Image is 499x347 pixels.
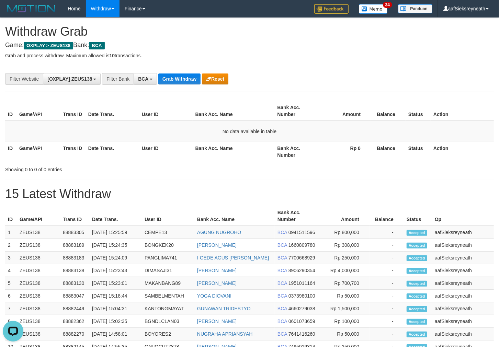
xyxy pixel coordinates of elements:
[5,3,57,14] img: MOTION_logo.png
[158,73,201,84] button: Grab Withdraw
[86,142,139,161] th: Date Trans.
[277,242,287,248] span: BCA
[138,76,148,82] span: BCA
[60,226,89,239] td: 88883305
[277,230,287,235] span: BCA
[60,239,89,252] td: 88883189
[17,206,60,226] th: Game/API
[288,319,315,324] span: Copy 0601073659 to clipboard
[432,252,494,264] td: aafSieksreyneath
[277,319,287,324] span: BCA
[407,268,427,274] span: Accepted
[60,315,89,328] td: 88882362
[142,239,194,252] td: BONGKEK20
[89,239,142,252] td: [DATE] 15:24:35
[277,255,287,261] span: BCA
[5,163,203,173] div: Showing 0 to 0 of 0 entries
[404,206,432,226] th: Status
[60,277,89,290] td: 88883130
[318,315,370,328] td: Rp 100,000
[139,142,193,161] th: User ID
[5,290,17,302] td: 6
[370,315,404,328] td: -
[197,280,237,286] a: [PERSON_NAME]
[277,280,287,286] span: BCA
[193,101,275,121] th: Bank Acc. Name
[407,293,427,299] span: Accepted
[277,293,287,299] span: BCA
[5,277,17,290] td: 5
[86,101,139,121] th: Date Trans.
[89,328,142,340] td: [DATE] 14:58:01
[407,255,427,261] span: Accepted
[5,252,17,264] td: 3
[288,268,315,273] span: Copy 8906290354 to clipboard
[89,264,142,277] td: [DATE] 15:23:43
[60,206,89,226] th: Trans ID
[142,206,194,226] th: User ID
[89,252,142,264] td: [DATE] 15:24:09
[60,101,86,121] th: Trans ID
[60,252,89,264] td: 88883183
[5,226,17,239] td: 1
[359,4,388,14] img: Button%20Memo.svg
[60,142,86,161] th: Trans ID
[288,293,315,299] span: Copy 0373980100 to clipboard
[16,101,60,121] th: Game/API
[109,53,115,58] strong: 10
[432,315,494,328] td: aafSieksreyneath
[43,73,101,85] button: [OXPLAY] ZEUS138
[288,331,315,337] span: Copy 7641416260 to clipboard
[318,290,370,302] td: Rp 50,000
[288,230,315,235] span: Copy 0941511596 to clipboard
[318,328,370,340] td: Rp 50,000
[432,328,494,340] td: aafSieksreyneath
[431,142,494,161] th: Action
[370,290,404,302] td: -
[432,264,494,277] td: aafSieksreyneath
[318,239,370,252] td: Rp 308,000
[197,331,253,337] a: NUGRAHA APRIANSYAH
[406,142,431,161] th: Status
[193,142,275,161] th: Bank Acc. Name
[17,239,60,252] td: ZEUS138
[318,277,370,290] td: Rp 700,700
[407,243,427,248] span: Accepted
[5,101,16,121] th: ID
[17,302,60,315] td: ZEUS138
[5,264,17,277] td: 4
[432,239,494,252] td: aafSieksreyneath
[202,73,228,84] button: Reset
[5,302,17,315] td: 7
[60,264,89,277] td: 88883138
[5,239,17,252] td: 2
[288,280,315,286] span: Copy 1951011164 to clipboard
[17,315,60,328] td: ZEUS138
[194,206,275,226] th: Bank Acc. Name
[431,101,494,121] th: Action
[142,302,194,315] td: KANTONGMAYAT
[314,4,349,14] img: Feedback.jpg
[142,277,194,290] td: MAKANBANG89
[24,42,73,49] span: OXPLAY > ZEUS138
[277,306,287,311] span: BCA
[197,255,269,261] a: I GEDE AGUS [PERSON_NAME]
[275,206,318,226] th: Bank Acc. Number
[406,101,431,121] th: Status
[89,42,104,49] span: BCA
[5,187,494,201] h1: 15 Latest Withdraw
[5,142,16,161] th: ID
[407,281,427,287] span: Accepted
[407,332,427,337] span: Accepted
[432,302,494,315] td: aafSieksreyneath
[370,328,404,340] td: -
[432,277,494,290] td: aafSieksreyneath
[89,302,142,315] td: [DATE] 15:04:31
[318,206,370,226] th: Amount
[17,226,60,239] td: ZEUS138
[370,206,404,226] th: Balance
[370,226,404,239] td: -
[318,252,370,264] td: Rp 250,000
[5,42,494,49] h4: Game: Bank:
[5,315,17,328] td: 8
